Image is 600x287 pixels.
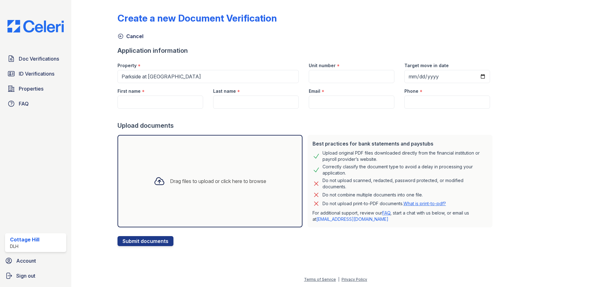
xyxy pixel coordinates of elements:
[5,52,66,65] a: Doc Verifications
[316,216,388,222] a: [EMAIL_ADDRESS][DOMAIN_NAME]
[403,201,446,206] a: What is print-to-pdf?
[117,121,495,130] div: Upload documents
[322,164,487,176] div: Correctly classify the document type to avoid a delay in processing your application.
[117,12,277,24] div: Create a new Document Verification
[5,67,66,80] a: ID Verifications
[10,243,39,250] div: DLH
[19,70,54,77] span: ID Verifications
[117,88,141,94] label: First name
[2,255,69,267] a: Account
[404,88,418,94] label: Phone
[117,32,143,40] a: Cancel
[312,210,487,222] p: For additional support, review our , start a chat with us below, or email us at
[213,88,236,94] label: Last name
[19,55,59,62] span: Doc Verifications
[309,88,320,94] label: Email
[322,200,446,207] p: Do not upload print-to-PDF documents.
[322,150,487,162] div: Upload original PDF files downloaded directly from the financial institution or payroll provider’...
[117,62,137,69] label: Property
[322,191,423,199] div: Do not combine multiple documents into one file.
[117,236,173,246] button: Submit documents
[5,82,66,95] a: Properties
[170,177,266,185] div: Drag files to upload or click here to browse
[312,140,487,147] div: Best practices for bank statements and paystubs
[19,85,43,92] span: Properties
[2,270,69,282] a: Sign out
[10,236,39,243] div: Cottage Hill
[342,277,367,282] a: Privacy Policy
[309,62,336,69] label: Unit number
[404,62,449,69] label: Target move in date
[322,177,487,190] div: Do not upload scanned, redacted, password protected, or modified documents.
[16,272,35,280] span: Sign out
[338,277,339,282] div: |
[382,210,390,215] a: FAQ
[304,277,336,282] a: Terms of Service
[2,20,69,32] img: CE_Logo_Blue-a8612792a0a2168367f1c8372b55b34899dd931a85d93a1a3d3e32e68fde9ad4.png
[117,46,495,55] div: Application information
[19,100,29,107] span: FAQ
[16,257,36,265] span: Account
[5,97,66,110] a: FAQ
